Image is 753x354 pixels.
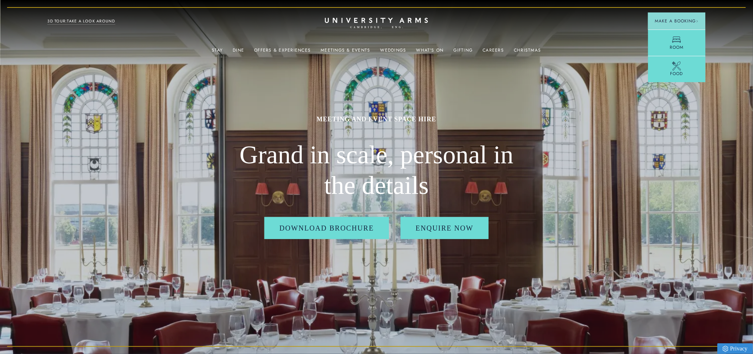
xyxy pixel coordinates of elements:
a: Offers & Experiences [254,48,311,57]
h1: MEETING AND EVENT SPACE HIRE [234,115,519,123]
img: Arrow icon [696,20,699,22]
a: Privacy [717,343,753,354]
a: Weddings [380,48,406,57]
a: Gifting [454,48,473,57]
a: Dine [233,48,244,57]
a: Meetings & Events [321,48,370,57]
a: Home [325,18,428,29]
a: What's On [416,48,444,57]
img: Privacy [723,346,728,352]
a: Download Brochure [264,217,389,239]
a: Stay [212,48,223,57]
a: Food [648,56,706,82]
button: Make a BookingArrow icon [648,12,706,30]
h2: Grand in scale, personal in the details [234,140,519,201]
span: Make a Booking [655,18,699,24]
a: Enquire Now [401,217,489,239]
a: Christmas [514,48,541,57]
span: Room [670,44,684,51]
a: 3D TOUR:TAKE A LOOK AROUND [47,18,115,25]
a: Careers [483,48,504,57]
span: Food [670,70,683,77]
a: Room [648,30,706,56]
